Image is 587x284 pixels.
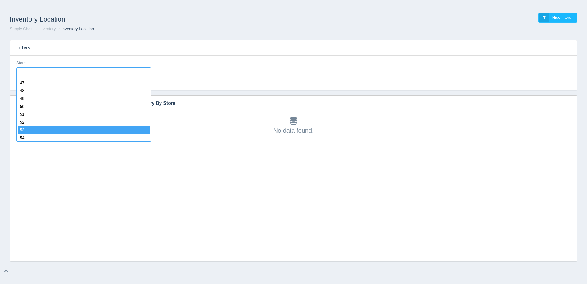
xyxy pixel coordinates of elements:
[18,126,150,134] div: 53
[18,95,150,103] div: 49
[18,87,150,95] div: 48
[18,79,150,87] div: 47
[18,119,150,127] div: 52
[18,111,150,119] div: 51
[18,103,150,111] div: 50
[18,134,150,142] div: 54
